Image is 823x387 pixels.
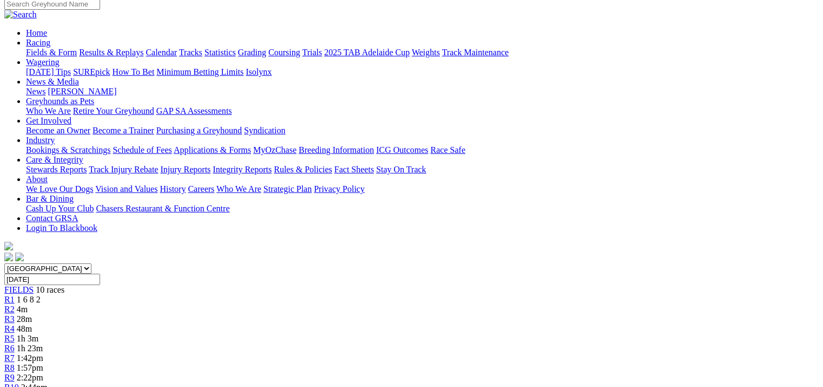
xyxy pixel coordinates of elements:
[156,106,232,115] a: GAP SA Assessments
[244,126,285,135] a: Syndication
[146,48,177,57] a: Calendar
[334,165,374,174] a: Fact Sheets
[26,194,74,203] a: Bar & Dining
[213,165,272,174] a: Integrity Reports
[93,126,154,135] a: Become a Trainer
[17,353,43,363] span: 1:42pm
[216,184,261,193] a: Who We Are
[264,184,312,193] a: Strategic Plan
[412,48,440,57] a: Weights
[15,253,24,261] img: twitter.svg
[26,145,819,155] div: Industry
[4,295,15,304] a: R1
[113,145,172,154] a: Schedule of Fees
[156,67,243,76] a: Minimum Betting Limits
[314,184,365,193] a: Privacy Policy
[274,165,332,174] a: Rules & Policies
[4,274,100,285] input: Select date
[95,184,157,193] a: Vision and Values
[26,106,819,116] div: Greyhounds as Pets
[26,67,71,76] a: [DATE] Tips
[324,48,410,57] a: 2025 TAB Adelaide Cup
[160,165,210,174] a: Injury Reports
[26,57,60,67] a: Wagering
[26,145,110,154] a: Bookings & Scratchings
[26,38,50,47] a: Racing
[4,353,15,363] a: R7
[4,314,15,324] a: R3
[36,285,64,294] span: 10 races
[430,145,465,154] a: Race Safe
[4,285,34,294] a: FIELDS
[4,344,15,353] a: R6
[48,87,116,96] a: [PERSON_NAME]
[26,126,90,135] a: Become an Owner
[96,204,229,213] a: Chasers Restaurant & Function Centre
[253,145,297,154] a: MyOzChase
[156,126,242,135] a: Purchasing a Greyhound
[26,184,819,194] div: About
[4,10,37,20] img: Search
[376,145,428,154] a: ICG Outcomes
[73,67,110,76] a: SUREpick
[205,48,236,57] a: Statistics
[17,334,38,343] span: 1h 3m
[26,204,819,214] div: Bar & Dining
[4,363,15,372] a: R8
[4,242,13,250] img: logo-grsa-white.png
[26,28,47,37] a: Home
[4,324,15,333] a: R4
[246,67,272,76] a: Isolynx
[17,314,32,324] span: 28m
[376,165,426,174] a: Stay On Track
[299,145,374,154] a: Breeding Information
[4,373,15,382] a: R9
[26,116,71,125] a: Get Involved
[26,204,94,213] a: Cash Up Your Club
[26,155,83,164] a: Care & Integrity
[26,106,71,115] a: Who We Are
[17,295,41,304] span: 1 6 8 2
[160,184,186,193] a: History
[79,48,143,57] a: Results & Replays
[17,373,43,382] span: 2:22pm
[26,87,819,96] div: News & Media
[17,324,32,333] span: 48m
[302,48,322,57] a: Trials
[268,48,300,57] a: Coursing
[26,175,48,184] a: About
[174,145,251,154] a: Applications & Forms
[26,77,79,86] a: News & Media
[17,305,28,314] span: 4m
[26,184,93,193] a: We Love Our Dogs
[238,48,266,57] a: Grading
[4,334,15,343] a: R5
[26,165,819,175] div: Care & Integrity
[26,223,97,233] a: Login To Blackbook
[17,344,43,353] span: 1h 23m
[26,87,45,96] a: News
[113,67,155,76] a: How To Bet
[4,253,13,261] img: facebook.svg
[26,48,819,57] div: Racing
[26,126,819,136] div: Get Involved
[179,48,202,57] a: Tracks
[89,165,158,174] a: Track Injury Rebate
[17,363,43,372] span: 1:57pm
[26,165,87,174] a: Stewards Reports
[26,67,819,77] div: Wagering
[26,136,55,145] a: Industry
[26,96,94,106] a: Greyhounds as Pets
[442,48,509,57] a: Track Maintenance
[4,305,15,314] a: R2
[26,48,77,57] a: Fields & Form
